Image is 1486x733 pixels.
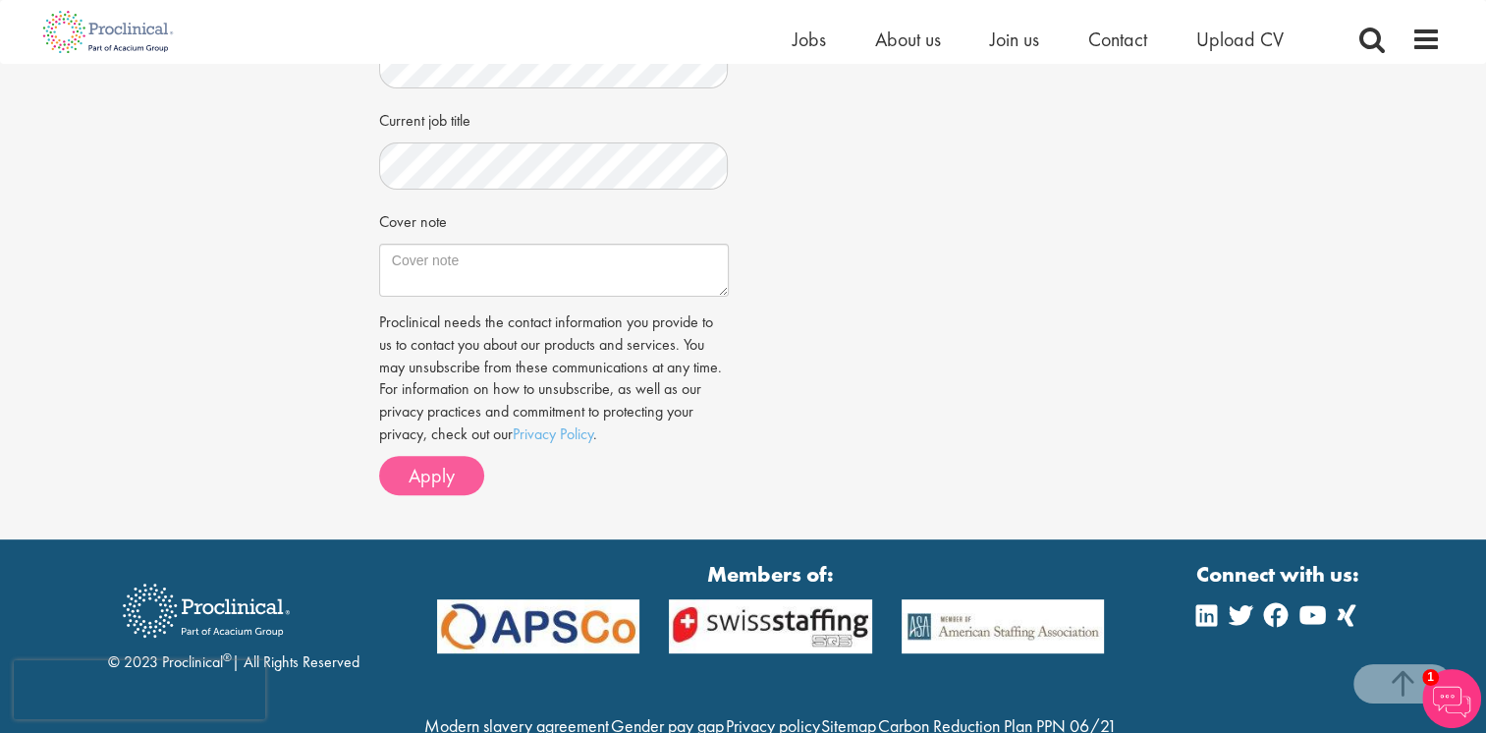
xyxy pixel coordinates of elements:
[223,649,232,665] sup: ®
[1422,669,1439,686] span: 1
[887,599,1120,653] img: APSCo
[422,599,655,653] img: APSCo
[108,570,304,651] img: Proclinical Recruitment
[654,599,887,653] img: APSCo
[409,463,455,488] span: Apply
[379,456,484,495] button: Apply
[437,559,1105,590] strong: Members of:
[1088,27,1147,52] a: Contact
[379,103,470,133] label: Current job title
[1196,27,1284,52] a: Upload CV
[379,311,729,446] p: Proclinical needs the contact information you provide to us to contact you about our products and...
[1422,669,1481,728] img: Chatbot
[1196,559,1363,590] strong: Connect with us:
[14,660,265,719] iframe: reCAPTCHA
[379,204,447,234] label: Cover note
[990,27,1039,52] a: Join us
[513,423,593,444] a: Privacy Policy
[875,27,941,52] a: About us
[793,27,826,52] a: Jobs
[108,569,359,674] div: © 2023 Proclinical | All Rights Reserved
